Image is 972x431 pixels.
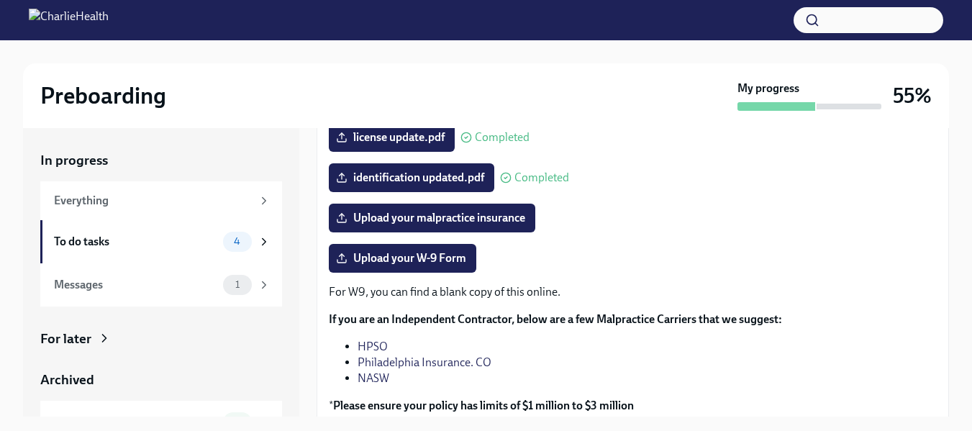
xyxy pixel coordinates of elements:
[40,371,282,389] a: Archived
[329,284,937,300] p: For W9, you can find a blank copy of this online.
[339,171,484,185] span: identification updated.pdf
[358,371,389,385] a: NASW
[40,330,91,348] div: For later
[333,399,634,412] strong: Please ensure your policy has limits of $1 million to $3 million
[329,312,782,326] strong: If you are an Independent Contractor, below are a few Malpractice Carriers that we suggest:
[40,151,282,170] a: In progress
[737,81,799,96] strong: My progress
[40,330,282,348] a: For later
[475,132,530,143] span: Completed
[339,130,445,145] span: license update.pdf
[358,340,388,353] a: HPSO
[329,163,494,192] label: identification updated.pdf
[893,83,932,109] h3: 55%
[339,211,525,225] span: Upload your malpractice insurance
[40,220,282,263] a: To do tasks4
[329,204,535,232] label: Upload your malpractice insurance
[29,9,109,32] img: CharlieHealth
[329,244,476,273] label: Upload your W-9 Form
[514,172,569,183] span: Completed
[227,279,248,290] span: 1
[54,277,217,293] div: Messages
[40,81,166,110] h2: Preboarding
[358,355,491,369] a: Philadelphia Insurance. CO
[40,263,282,307] a: Messages1
[54,414,217,430] div: Completed tasks
[40,181,282,220] a: Everything
[329,123,455,152] label: license update.pdf
[54,193,252,209] div: Everything
[225,236,249,247] span: 4
[54,234,217,250] div: To do tasks
[339,251,466,266] span: Upload your W-9 Form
